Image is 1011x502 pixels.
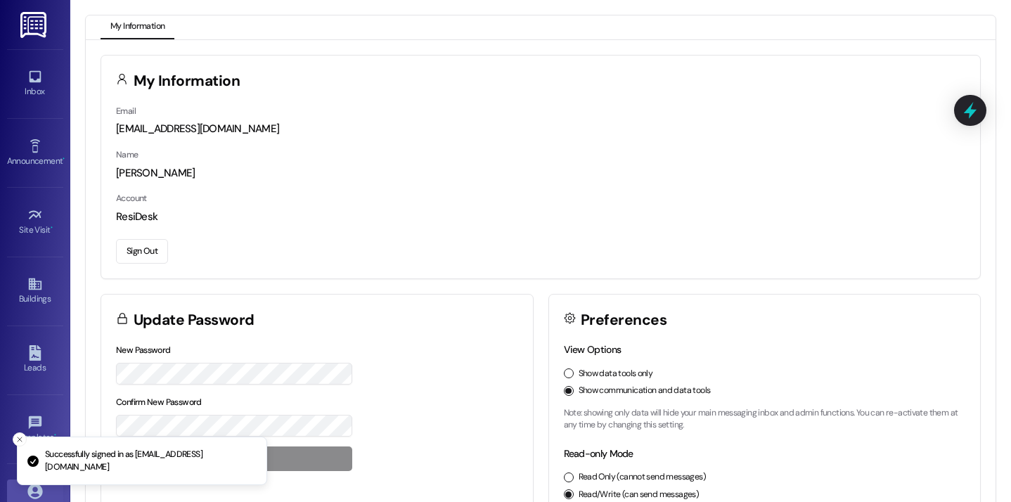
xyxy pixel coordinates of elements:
[45,449,255,473] p: Successfully signed in as [EMAIL_ADDRESS][DOMAIN_NAME]
[564,343,622,356] label: View Options
[7,411,63,449] a: Templates •
[564,407,966,432] p: Note: showing only data will hide your main messaging inbox and admin functions. You can re-activ...
[116,210,965,224] div: ResiDesk
[579,368,653,380] label: Show data tools only
[564,447,633,460] label: Read-only Mode
[579,471,706,484] label: Read Only (cannot send messages)
[116,122,965,136] div: [EMAIL_ADDRESS][DOMAIN_NAME]
[116,166,965,181] div: [PERSON_NAME]
[116,149,139,160] label: Name
[116,193,147,204] label: Account
[579,489,700,501] label: Read/Write (can send messages)
[51,223,53,233] span: •
[116,397,202,408] label: Confirm New Password
[20,12,49,38] img: ResiDesk Logo
[134,313,255,328] h3: Update Password
[7,341,63,379] a: Leads
[101,15,174,39] button: My Information
[7,65,63,103] a: Inbox
[134,74,240,89] h3: My Information
[579,385,711,397] label: Show communication and data tools
[116,105,136,117] label: Email
[63,154,65,164] span: •
[581,313,667,328] h3: Preferences
[7,203,63,241] a: Site Visit •
[116,239,168,264] button: Sign Out
[13,432,27,446] button: Close toast
[7,272,63,310] a: Buildings
[116,345,171,356] label: New Password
